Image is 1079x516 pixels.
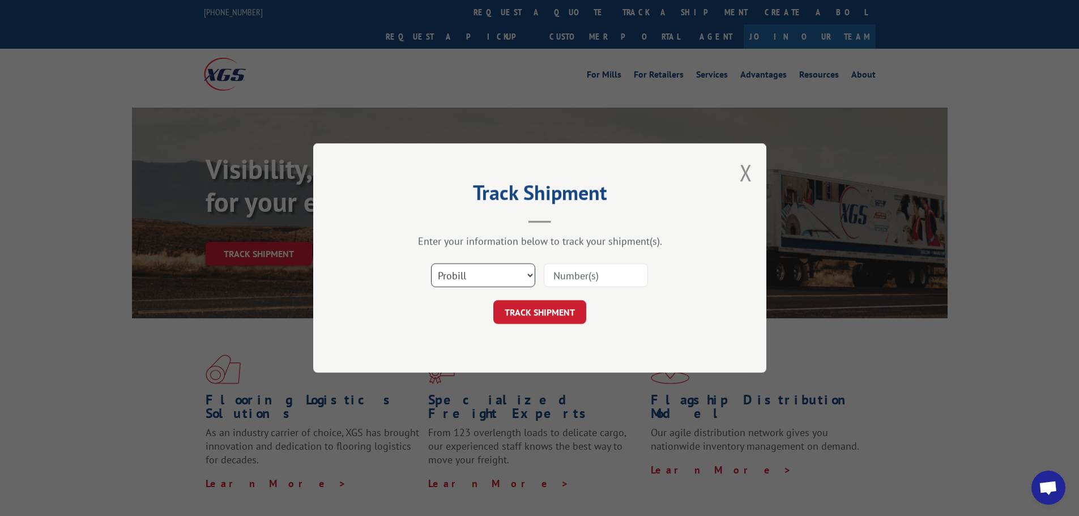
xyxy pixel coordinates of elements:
input: Number(s) [544,263,648,287]
div: Enter your information below to track your shipment(s). [370,234,710,248]
button: TRACK SHIPMENT [493,300,586,324]
button: Close modal [740,157,752,187]
h2: Track Shipment [370,185,710,206]
div: Open chat [1031,471,1065,505]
